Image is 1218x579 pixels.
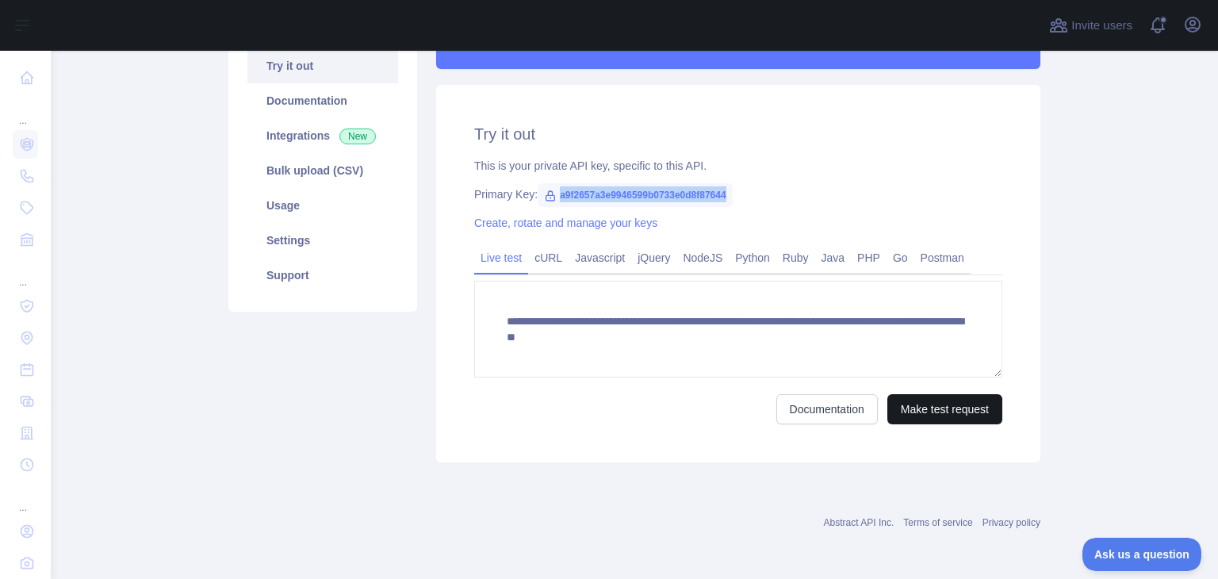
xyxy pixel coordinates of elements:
a: Support [247,258,398,293]
a: Terms of service [903,517,972,528]
span: Invite users [1071,17,1132,35]
a: Postman [914,245,971,270]
a: cURL [528,245,569,270]
a: Go [887,245,914,270]
a: Python [729,245,776,270]
div: ... [13,95,38,127]
a: jQuery [631,245,676,270]
a: Usage [247,188,398,223]
iframe: Toggle Customer Support [1082,538,1202,571]
a: Privacy policy [982,517,1040,528]
a: Ruby [776,245,815,270]
a: Try it out [247,48,398,83]
span: New [339,128,376,144]
h2: Try it out [474,123,1002,145]
span: a9f2657a3e9946599b0733e0d8f87644 [538,183,733,207]
button: Make test request [887,394,1002,424]
a: NodeJS [676,245,729,270]
a: Create, rotate and manage your keys [474,217,657,229]
a: Settings [247,223,398,258]
a: Abstract API Inc. [824,517,894,528]
div: ... [13,482,38,514]
button: Invite users [1046,13,1136,38]
a: Javascript [569,245,631,270]
a: Documentation [776,394,878,424]
div: ... [13,257,38,289]
a: Live test [474,245,528,270]
a: PHP [851,245,887,270]
a: Bulk upload (CSV) [247,153,398,188]
div: Primary Key: [474,186,1002,202]
div: This is your private API key, specific to this API. [474,158,1002,174]
a: Java [815,245,852,270]
a: Documentation [247,83,398,118]
a: Integrations New [247,118,398,153]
